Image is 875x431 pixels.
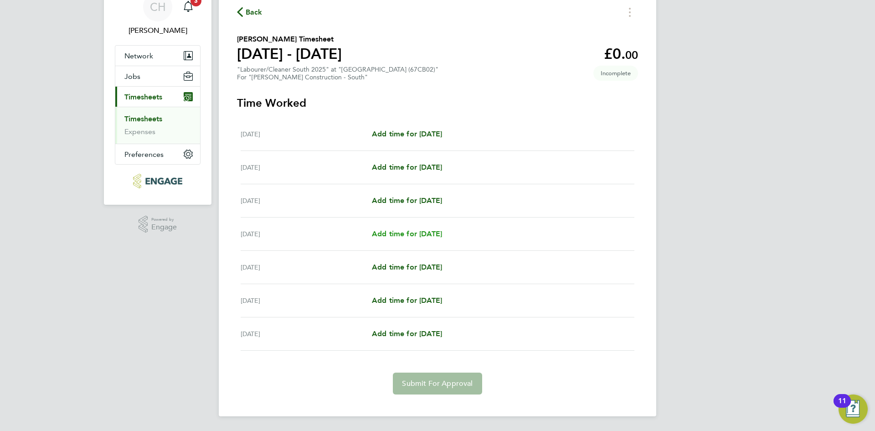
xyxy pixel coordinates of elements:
app-decimal: £0. [604,45,638,62]
div: [DATE] [241,262,372,273]
h1: [DATE] - [DATE] [237,45,342,63]
a: Add time for [DATE] [372,228,442,239]
div: [DATE] [241,129,372,140]
span: Add time for [DATE] [372,163,442,171]
a: Add time for [DATE] [372,262,442,273]
span: Charley Hughes [115,25,201,36]
span: Add time for [DATE] [372,296,442,305]
span: This timesheet is Incomplete. [593,66,638,81]
h3: Time Worked [237,96,638,110]
a: Add time for [DATE] [372,295,442,306]
div: Timesheets [115,107,200,144]
button: Preferences [115,144,200,164]
span: Engage [151,223,177,231]
h2: [PERSON_NAME] Timesheet [237,34,342,45]
span: Add time for [DATE] [372,329,442,338]
span: Network [124,52,153,60]
a: Add time for [DATE] [372,162,442,173]
div: [DATE] [241,162,372,173]
a: Add time for [DATE] [372,328,442,339]
span: Powered by [151,216,177,223]
div: 11 [838,401,846,413]
button: Back [237,6,262,18]
button: Network [115,46,200,66]
a: Add time for [DATE] [372,129,442,140]
button: Jobs [115,66,200,86]
span: Back [246,7,262,18]
div: "Labourer/Cleaner South 2025" at "[GEOGRAPHIC_DATA] (67CB02)" [237,66,438,81]
div: [DATE] [241,295,372,306]
span: Jobs [124,72,140,81]
button: Open Resource Center, 11 new notifications [839,395,868,424]
a: Add time for [DATE] [372,195,442,206]
a: Expenses [124,127,155,136]
span: Timesheets [124,93,162,101]
div: For "[PERSON_NAME] Construction - South" [237,73,438,81]
span: Preferences [124,150,164,159]
div: [DATE] [241,195,372,206]
span: Add time for [DATE] [372,196,442,205]
div: [DATE] [241,228,372,239]
span: 00 [625,48,638,62]
button: Timesheets [115,87,200,107]
a: Go to home page [115,174,201,188]
a: Timesheets [124,114,162,123]
img: rgbrec-logo-retina.png [133,174,182,188]
div: [DATE] [241,328,372,339]
button: Timesheets Menu [622,5,638,19]
span: CH [150,1,166,13]
span: Add time for [DATE] [372,130,442,138]
span: Add time for [DATE] [372,263,442,271]
a: Powered byEngage [139,216,177,233]
span: Add time for [DATE] [372,229,442,238]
